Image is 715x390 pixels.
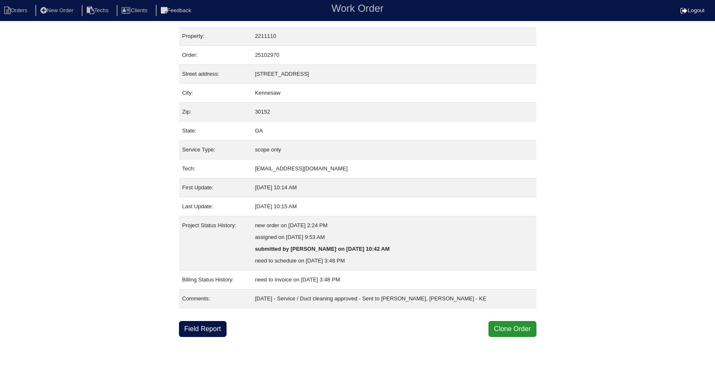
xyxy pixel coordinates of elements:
[179,197,252,216] td: Last Update:
[255,243,533,255] div: submitted by [PERSON_NAME] on [DATE] 10:42 AM
[251,178,536,197] td: [DATE] 10:14 AM
[35,5,80,16] li: New Order
[179,122,252,141] td: State:
[251,84,536,103] td: Kennesaw
[179,103,252,122] td: Zip:
[255,220,533,231] div: new order on [DATE] 2:24 PM
[179,27,252,46] td: Property:
[179,141,252,159] td: Service Type:
[179,289,252,308] td: Comments:
[255,274,533,286] div: need to invoice on [DATE] 3:48 PM
[251,46,536,65] td: 25102970
[179,216,252,271] td: Project Status History:
[488,321,536,337] button: Clone Order
[117,5,154,16] li: Clients
[251,197,536,216] td: [DATE] 10:15 AM
[117,7,154,13] a: Clients
[251,65,536,84] td: [STREET_ADDRESS]
[179,46,252,65] td: Order:
[680,7,704,13] a: Logout
[179,65,252,84] td: Street address:
[179,321,227,337] a: Field Report
[251,141,536,159] td: scope only
[255,255,533,267] div: need to schedule on [DATE] 3:48 PM
[251,159,536,178] td: [EMAIL_ADDRESS][DOMAIN_NAME]
[251,103,536,122] td: 30152
[179,178,252,197] td: First Update:
[251,27,536,46] td: 2211110
[179,271,252,289] td: Billing Status History:
[179,84,252,103] td: City:
[251,122,536,141] td: GA
[82,7,115,13] a: Techs
[156,5,198,16] li: Feedback
[179,159,252,178] td: Tech:
[35,7,80,13] a: New Order
[255,231,533,243] div: assigned on [DATE] 9:53 AM
[82,5,115,16] li: Techs
[251,289,536,308] td: [DATE] - Service / Duct cleaning approved - Sent to [PERSON_NAME], [PERSON_NAME] - KE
